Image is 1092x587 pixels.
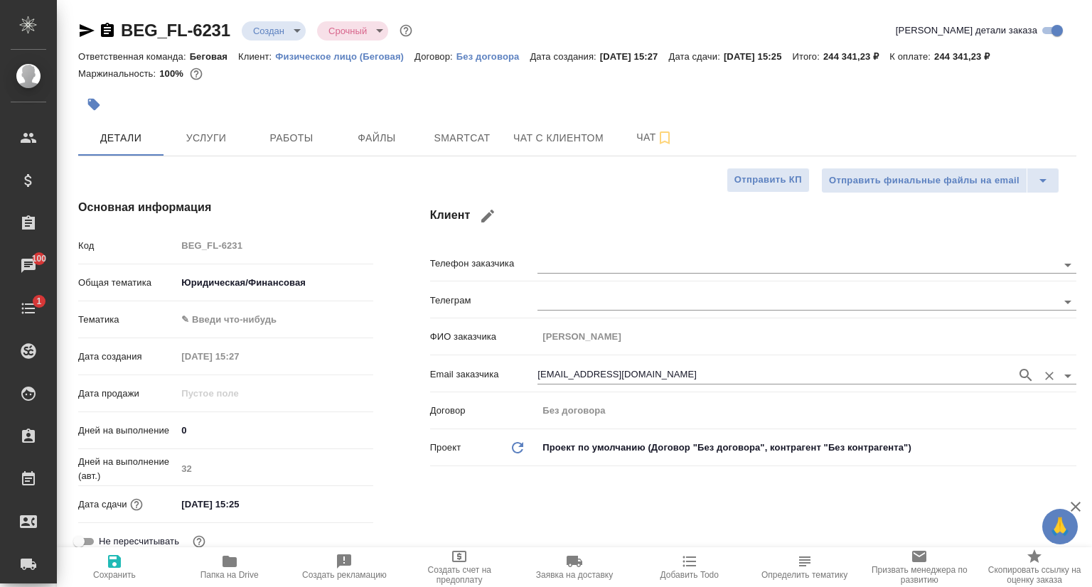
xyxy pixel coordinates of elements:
div: Создан [242,21,306,41]
p: Дата сдачи: [668,51,723,62]
svg: Подписаться [656,129,673,146]
p: Дата создания [78,350,176,364]
button: Скопировать ссылку на оценку заказа [977,547,1092,587]
p: Телефон заказчика [430,257,538,271]
span: Заявка на доставку [536,570,613,580]
button: Сохранить [57,547,172,587]
span: 1 [28,294,50,308]
button: Добавить Todo [632,547,747,587]
span: Детали [87,129,155,147]
span: Чат с клиентом [513,129,604,147]
input: Пустое поле [176,383,301,404]
p: Договор [430,404,538,418]
p: Дата продажи [78,387,176,401]
p: Дней на выполнение (авт.) [78,455,176,483]
button: Создать счет на предоплату [402,547,517,587]
div: ✎ Введи что-нибудь [181,313,355,327]
span: Добавить Todo [660,570,719,580]
button: Open [1058,255,1078,275]
div: split button [821,168,1059,193]
button: Определить тематику [747,547,862,587]
button: Очистить [1039,366,1059,386]
a: 100 [4,248,53,284]
p: ФИО заказчика [430,330,538,344]
span: Не пересчитывать [99,534,179,549]
p: [DATE] 15:25 [724,51,793,62]
button: Open [1058,366,1078,386]
button: Скопировать ссылку [99,22,116,39]
span: Услуги [172,129,240,147]
p: Проект [430,441,461,455]
span: Сохранить [93,570,136,580]
span: Создать счет на предоплату [410,565,508,585]
button: Добавить тэг [78,89,109,120]
p: Маржинальность: [78,68,159,79]
span: [PERSON_NAME] детали заказа [896,23,1037,38]
p: 244 341,23 ₽ [823,51,889,62]
div: Юридическая/Финансовая [176,271,373,295]
button: Заявка на доставку [517,547,632,587]
p: Общая тематика [78,276,176,290]
p: Договор: [414,51,456,62]
p: Дней на выполнение [78,424,176,438]
span: Работы [257,129,326,147]
span: Папка на Drive [200,570,259,580]
button: Доп статусы указывают на важность/срочность заказа [397,21,415,40]
span: Определить тематику [761,570,847,580]
span: Скопировать ссылку на оценку заказа [985,565,1083,585]
p: Телеграм [430,293,538,308]
span: Отправить КП [734,172,802,188]
span: Smartcat [428,129,496,147]
p: К оплате: [889,51,934,62]
p: Дата сдачи [78,497,127,512]
h4: Основная информация [78,199,373,216]
p: Без договора [456,51,530,62]
span: 100 [23,252,55,266]
p: 100% [159,68,187,79]
p: Ответственная команда: [78,51,190,62]
input: Пустое поле [537,326,1076,347]
p: Дата создания: [530,51,599,62]
button: Включи, если не хочешь, чтобы указанная дата сдачи изменилась после переставления заказа в 'Подтв... [190,532,208,551]
button: Создать рекламацию [287,547,402,587]
p: 244 341,23 ₽ [934,51,1000,62]
h4: Клиент [430,199,1076,233]
button: Призвать менеджера по развитию [862,547,977,587]
button: Поиск [1015,365,1037,386]
a: Без договора [456,50,530,62]
p: Итого: [793,51,823,62]
p: Тематика [78,313,176,327]
span: Создать рекламацию [302,570,387,580]
input: ✎ Введи что-нибудь [176,420,373,441]
p: Беговая [190,51,238,62]
input: Пустое поле [176,346,301,367]
button: Open [1058,292,1078,312]
a: BEG_FL-6231 [121,21,230,40]
button: Папка на Drive [172,547,287,587]
p: Клиент: [238,51,275,62]
button: Отправить финальные файлы на email [821,168,1027,193]
div: ✎ Введи что-нибудь [176,308,373,332]
span: Отправить финальные файлы на email [829,173,1019,189]
button: Скопировать ссылку для ЯМессенджера [78,22,95,39]
p: Код [78,239,176,253]
p: [DATE] 15:27 [600,51,669,62]
input: Пустое поле [537,400,1076,421]
input: ✎ Введи что-нибудь [176,494,301,515]
a: Физическое лицо (Беговая) [275,50,414,62]
p: Физическое лицо (Беговая) [275,51,414,62]
button: Отправить КП [727,168,810,193]
button: 🙏 [1042,509,1078,544]
input: Пустое поле [176,458,373,479]
span: Файлы [343,129,411,147]
button: Если добавить услуги и заполнить их объемом, то дата рассчитается автоматически [127,495,146,514]
span: Призвать менеджера по развитию [870,565,968,585]
div: Создан [317,21,388,41]
button: Срочный [324,25,371,37]
span: 🙏 [1048,512,1072,542]
span: Чат [621,129,689,146]
div: Проект по умолчанию (Договор "Без договора", контрагент "Без контрагента") [537,436,1076,460]
a: 1 [4,291,53,326]
button: Создан [249,25,289,37]
p: Email заказчика [430,367,538,382]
